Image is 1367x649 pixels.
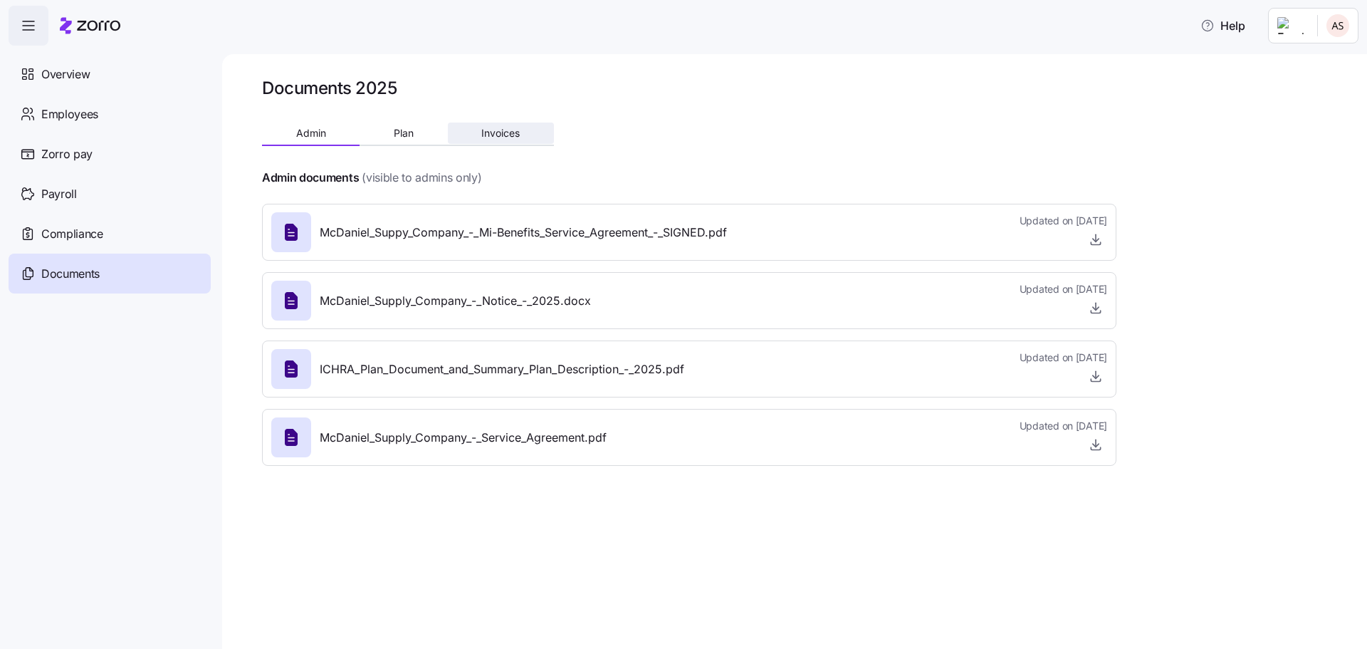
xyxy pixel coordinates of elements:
[362,169,481,187] span: (visible to admins only)
[41,265,100,283] span: Documents
[1020,214,1107,228] span: Updated on [DATE]
[41,105,98,123] span: Employees
[9,174,211,214] a: Payroll
[320,360,684,378] span: ICHRA_Plan_Document_and_Summary_Plan_Description_-_2025.pdf
[41,225,103,243] span: Compliance
[320,224,727,242] span: McDaniel_Suppy_Company_-_Mi-Benefits_Service_Agreement_-_SIGNED.pdf
[9,94,211,134] a: Employees
[1277,17,1306,34] img: Employer logo
[41,66,90,83] span: Overview
[394,128,414,138] span: Plan
[262,77,397,99] h1: Documents 2025
[296,128,326,138] span: Admin
[262,170,359,186] h4: Admin documents
[1189,11,1257,40] button: Help
[9,254,211,294] a: Documents
[1200,17,1245,34] span: Help
[1020,419,1107,433] span: Updated on [DATE]
[481,128,520,138] span: Invoices
[320,292,591,310] span: McDaniel_Supply_Company_-_Notice_-_2025.docx
[41,145,93,163] span: Zorro pay
[320,429,607,447] span: McDaniel_Supply_Company_-_Service_Agreement.pdf
[9,134,211,174] a: Zorro pay
[9,214,211,254] a: Compliance
[1020,351,1107,365] span: Updated on [DATE]
[41,185,77,203] span: Payroll
[9,54,211,94] a: Overview
[1326,14,1349,37] img: 9c19ce4635c6dd4ff600ad4722aa7a00
[1020,282,1107,296] span: Updated on [DATE]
